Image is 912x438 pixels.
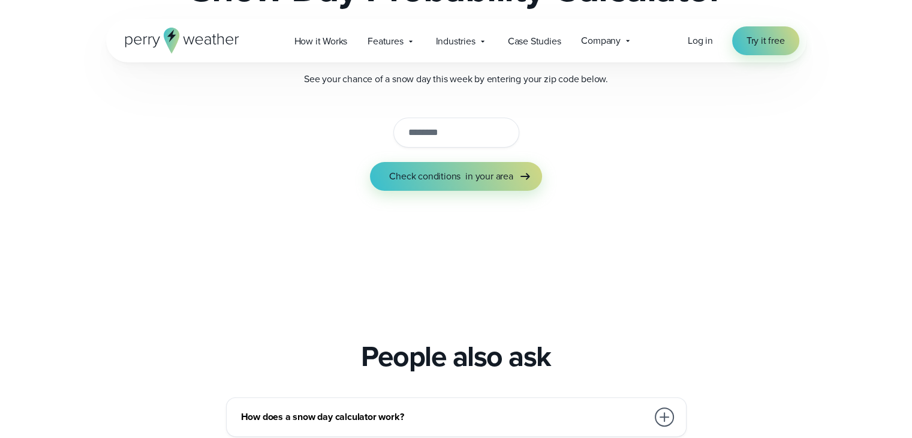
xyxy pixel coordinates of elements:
[465,169,513,184] span: in your area
[166,72,747,86] p: See your chance of a snow day this week by entering your zip code below.
[284,29,358,53] a: How it Works
[508,34,561,49] span: Case Studies
[498,29,571,53] a: Case Studies
[368,34,403,49] span: Features
[241,410,648,424] h3: How does a snow day calculator work?
[581,34,621,48] span: Company
[389,169,460,184] span: Check conditions
[436,34,475,49] span: Industries
[732,26,799,55] a: Try it free
[361,340,551,373] h2: People also ask
[294,34,348,49] span: How it Works
[747,34,785,48] span: Try it free
[370,162,541,191] button: Check conditionsin your area
[688,34,713,47] span: Log in
[688,34,713,48] a: Log in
